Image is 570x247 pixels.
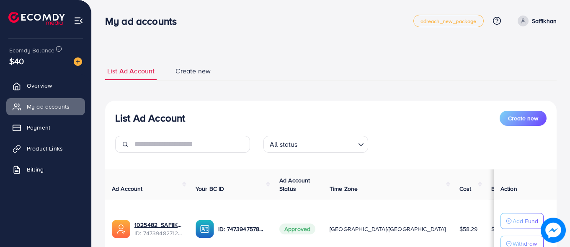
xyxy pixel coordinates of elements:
div: <span class='underline'>1025482_SAFIIKHAN_1740164207507</span></br>7473948271258763265 [134,221,182,238]
div: Search for option [263,136,368,153]
span: Ad Account Status [279,176,310,193]
span: Payment [27,123,50,132]
span: Time Zone [330,185,358,193]
a: 1025482_SAFIIKHAN_1740164207507 [134,221,182,229]
span: [GEOGRAPHIC_DATA]/[GEOGRAPHIC_DATA] [330,225,446,233]
span: $58.29 [459,225,478,233]
a: Saffikhan [514,16,557,26]
span: Approved [279,224,315,234]
span: My ad accounts [27,102,70,111]
h3: List Ad Account [115,112,185,124]
span: Cost [459,185,472,193]
span: Billing [27,165,44,174]
p: Add Fund [513,216,538,226]
img: ic-ads-acc.e4c84228.svg [112,220,130,238]
a: Billing [6,161,85,178]
img: image [74,57,82,66]
a: My ad accounts [6,98,85,115]
span: Ecomdy Balance [9,46,54,55]
button: Create new [500,111,547,126]
span: Your BC ID [196,185,224,193]
span: All status [268,138,299,151]
a: Payment [6,119,85,136]
h3: My ad accounts [105,15,183,27]
span: Create new [175,66,211,76]
span: $40 [9,55,24,67]
span: Ad Account [112,185,143,193]
a: Product Links [6,140,85,157]
span: Overview [27,81,52,90]
span: adreach_new_package [420,18,477,24]
span: List Ad Account [107,66,155,76]
a: adreach_new_package [413,15,484,27]
img: ic-ba-acc.ded83a64.svg [196,220,214,238]
a: Overview [6,77,85,94]
input: Search for option [300,137,355,151]
p: ID: 7473947578879590401 [218,224,266,234]
span: Action [500,185,517,193]
img: logo [8,12,65,25]
p: Saffikhan [532,16,557,26]
img: menu [74,16,83,26]
span: ID: 7473948271258763265 [134,229,182,237]
img: image [543,220,564,241]
span: Product Links [27,144,63,153]
span: Create new [508,114,538,122]
button: Add Fund [500,213,544,229]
